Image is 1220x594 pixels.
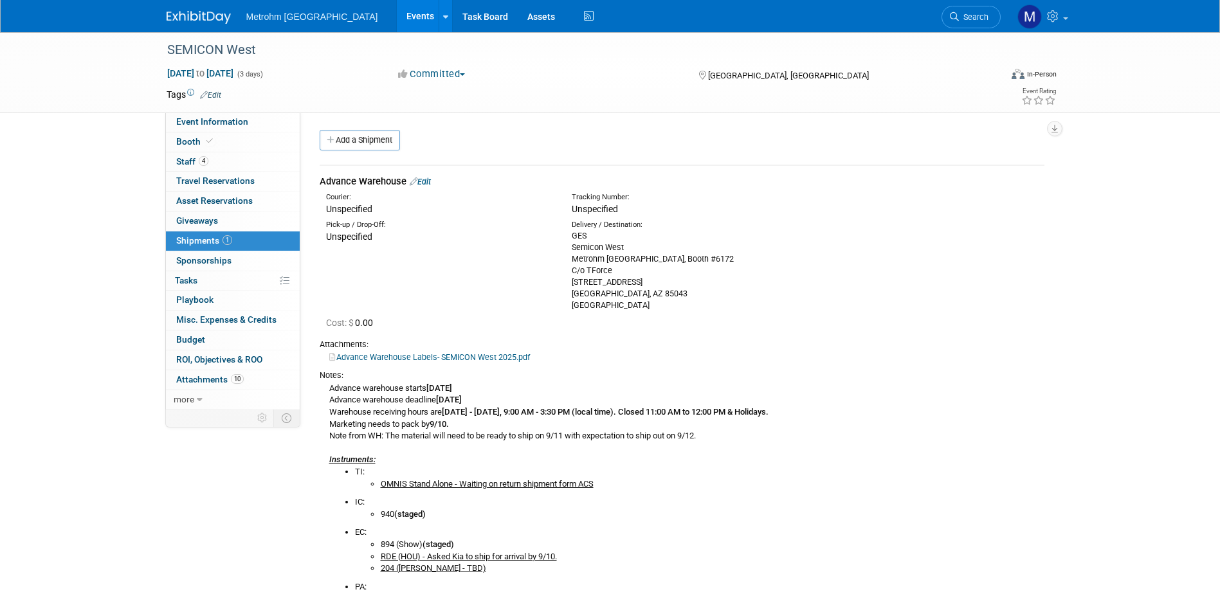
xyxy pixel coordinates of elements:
span: Search [959,12,988,22]
li: 894 (Show) [381,539,1044,551]
td: Toggle Event Tabs [273,410,300,426]
a: Playbook [166,291,300,310]
span: [DATE] [DATE] [167,67,234,79]
td: Tags [167,88,221,101]
button: Committed [394,67,470,81]
span: Metrohm [GEOGRAPHIC_DATA] [246,12,378,22]
b: ( [423,539,426,549]
a: Asset Reservations [166,192,300,211]
a: Edit [200,91,221,100]
div: Unspecified [326,203,552,215]
div: GES Semicon West Metrohm [GEOGRAPHIC_DATA], Booth #6172 C/o TForce [STREET_ADDRESS] [GEOGRAPHIC_D... [572,230,798,311]
span: 1 [223,235,232,245]
a: Attachments10 [166,370,300,390]
a: Search [942,6,1001,28]
i: Instruments: [329,455,376,464]
div: Tracking Number: [572,192,860,203]
a: Tasks [166,271,300,291]
b: [DATE] [436,395,462,404]
div: Courier: [326,192,552,203]
a: Booth [166,132,300,152]
li: TI: [355,466,1044,490]
span: Cost: $ [326,318,355,328]
a: Misc. Expenses & Credits [166,310,300,330]
span: Asset Reservations [176,195,253,206]
a: Edit [410,177,431,186]
div: Delivery / Destination: [572,220,798,230]
b: [DATE] - [DATE], 9:00 AM - 3:30 PM (local time). Closed 11:00 AM to 12:00 PM & Holidays. [442,407,769,417]
li: IC: [355,496,1044,520]
a: Giveaways [166,212,300,231]
span: Tasks [175,275,197,285]
span: Playbook [176,294,214,305]
div: Pick-up / Drop-Off: [326,220,552,230]
span: to [194,68,206,78]
span: [GEOGRAPHIC_DATA], [GEOGRAPHIC_DATA] [708,71,869,80]
u: OMNIS Stand Alone - Waiting on return shipment form ACS [381,479,594,489]
span: Travel Reservations [176,175,255,186]
a: Add a Shipment [320,130,400,150]
a: Travel Reservations [166,172,300,191]
span: ROI, Objectives & ROO [176,354,262,364]
img: Michelle Simoes [1017,4,1042,29]
span: Misc. Expenses & Credits [176,314,277,325]
div: Advance Warehouse [320,175,1044,188]
span: Staff [176,156,208,166]
div: SEMICON West [163,39,981,62]
li: EC: [355,526,1044,574]
div: Event Rating [1021,88,1056,94]
a: Event Information [166,113,300,132]
span: Booth [176,136,215,147]
u: RDE (HOU) - Asked Kia to ship for arrival by 9/10. [381,552,557,561]
i: Booth reservation complete [206,138,213,145]
u: 204 ([PERSON_NAME] - TBD) [381,563,486,573]
img: ExhibitDay [167,11,231,24]
b: staged) [426,539,454,549]
a: ROI, Objectives & ROO [166,350,300,370]
a: Advance Warehouse Labels- SEMICON West 2025.pdf [329,352,530,362]
div: Notes: [320,370,1044,381]
span: 4 [199,156,208,166]
span: more [174,394,194,404]
a: Sponsorships [166,251,300,271]
b: (staged) [394,509,426,519]
div: Attachments: [320,339,1044,350]
b: [DATE] [426,383,452,393]
span: Attachments [176,374,244,384]
span: Event Information [176,116,248,127]
span: (3 days) [236,70,263,78]
div: Event Format [925,67,1057,86]
span: 10 [231,374,244,384]
b: 9/10. [430,419,449,429]
span: Giveaways [176,215,218,226]
span: Unspecified [326,231,372,242]
span: Budget [176,334,205,345]
img: Format-Inperson.png [1012,69,1024,79]
li: 940 [381,509,1044,521]
a: Budget [166,330,300,350]
a: more [166,390,300,410]
span: 0.00 [326,318,378,328]
td: Personalize Event Tab Strip [251,410,274,426]
a: Shipments1 [166,231,300,251]
span: Shipments [176,235,232,246]
span: Sponsorships [176,255,232,265]
a: Staff4 [166,152,300,172]
div: In-Person [1026,69,1057,79]
span: Unspecified [572,204,618,214]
